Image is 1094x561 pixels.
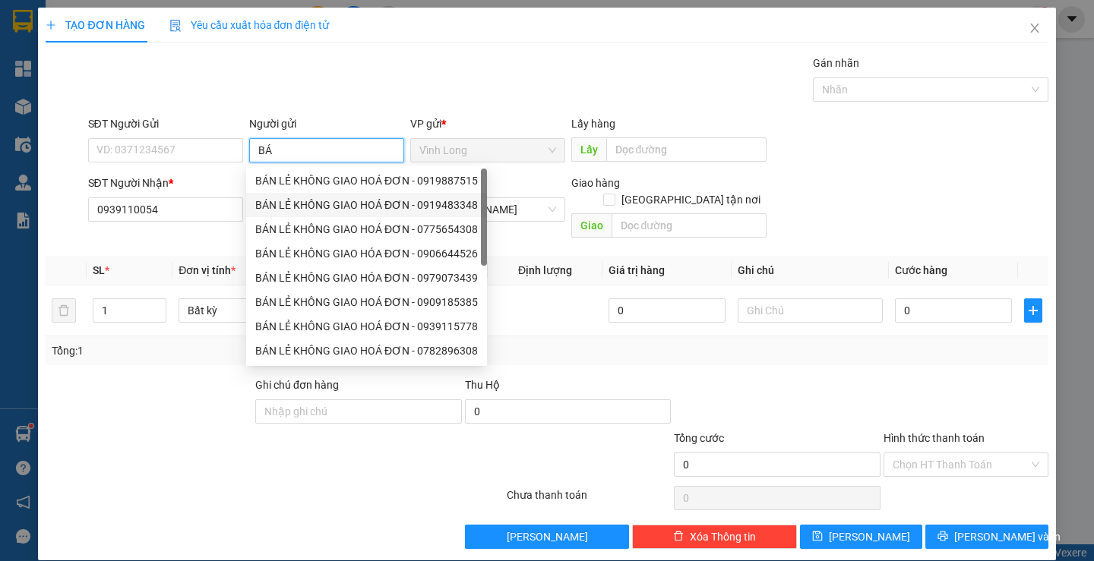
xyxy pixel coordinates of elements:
div: BÁN LẺ KHÔNG GIAO HOÁ ĐƠN - 0919483348 [246,193,487,217]
span: close [1029,22,1041,34]
input: Ghi Chú [738,298,883,323]
span: Giao hàng [571,177,620,189]
label: Ghi chú đơn hàng [255,379,339,391]
div: BÁN LẺ KHÔNG GIAO HOÁ ĐƠN - 0939115778 [246,314,487,339]
div: BÁN LẺ KHÔNG GIAO HOÁ ĐƠN - 0782896308 [255,342,478,359]
div: BÁN LẺ KHÔNG GIAO HOÁ ĐƠN - 0909185385 [255,294,478,310]
div: 0967295782 [99,68,220,89]
button: printer[PERSON_NAME] và In [925,525,1048,549]
div: BÁN LẺ KHÔNG GIAO HÓA ĐƠN - 0979073439 [246,266,487,290]
span: Đơn vị tính [179,264,236,276]
div: BÁN LẺ KHÔNG GIAO HOÁ ĐƠN - 0939115778 [255,318,478,335]
span: Cước hàng [895,264,947,276]
div: BÁN LẺ KHÔNG GIAO HOÁ ĐƠN - 0919483348 [255,197,478,213]
span: plus [1025,304,1042,317]
span: Định lượng [518,264,572,276]
span: Tổng cước [674,432,724,444]
input: Ghi chú đơn hàng [255,399,462,424]
div: PHỐ [99,49,220,68]
span: TP. Hồ Chí Minh [419,198,556,221]
div: BÁN LẺ KHÔNG GIAO HOÁ ĐƠN - 0782896308 [246,339,487,363]
span: Giá trị hàng [609,264,665,276]
div: Vĩnh Long [13,13,88,49]
div: BÁN LẺ KHÔNG GIAO HÓA ĐƠN - 0906644526 [255,245,478,262]
span: [PERSON_NAME] và In [954,528,1061,545]
span: Giao [571,213,612,238]
button: plus [1024,298,1042,323]
button: deleteXóa Thông tin [632,525,797,549]
div: BÁN LẺ KHÔNG GIAO HOÁ ĐƠN - 0919887515 [255,172,478,189]
span: delete [673,531,684,543]
div: Chưa thanh toán [505,487,673,513]
img: icon [169,20,182,32]
span: [PERSON_NAME] [829,528,910,545]
span: Gửi: [13,14,36,30]
span: [GEOGRAPHIC_DATA] tận nơi [615,191,767,208]
div: SĐT Người Nhận [88,175,243,191]
button: save[PERSON_NAME] [800,525,922,549]
span: Lấy hàng [571,118,615,130]
input: Dọc đường [606,137,767,162]
div: BÁN LẺ KHÔNG GIAO HOÁ ĐƠN - 0775654308 [255,221,478,238]
span: Vĩnh Long [419,139,556,162]
th: Ghi chú [732,256,889,285]
span: [PERSON_NAME] [507,528,588,545]
div: BÁN LẺ KHÔNG GIAO HOÁ ĐƠN - 0909185385 [246,290,487,314]
span: Thu Hộ [465,379,500,391]
span: plus [46,20,56,30]
span: Yêu cầu xuất hóa đơn điện tử [169,19,330,31]
button: Close [1013,8,1056,50]
span: Bất kỳ [188,299,315,322]
span: Nhận: [99,14,135,30]
div: TP. [PERSON_NAME] [99,13,220,49]
input: 0 [609,298,726,323]
div: SĐT Người Gửi [88,115,243,132]
div: VP gửi [410,115,565,132]
span: TẠO ĐƠN HÀNG [46,19,144,31]
label: Hình thức thanh toán [884,432,985,444]
div: BÁN LẺ KHÔNG GIAO HOÁ ĐƠN - 0775654308 [246,217,487,241]
div: Tổng: 1 [52,342,423,359]
span: Lấy [571,137,606,162]
div: BÁN LẺ KHÔNG GIAO HÓA ĐƠN - 0979073439 [255,269,478,286]
div: BÁN LẺ KHÔNG GIAO HOÁ ĐƠN - 0919887515 [246,169,487,193]
span: Xóa Thông tin [690,528,756,545]
div: BÁN LẺ KHÔNG GIAO HOÁ ĐƠN [13,49,88,122]
button: delete [52,298,76,323]
div: BÁN LẺ KHÔNG GIAO HÓA ĐƠN - 0906644526 [246,241,487,266]
span: printer [937,531,948,543]
span: save [812,531,823,543]
div: Người gửi [249,115,404,132]
button: [PERSON_NAME] [465,525,630,549]
input: Dọc đường [612,213,767,238]
label: Gán nhãn [813,57,859,69]
span: SL [93,264,105,276]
